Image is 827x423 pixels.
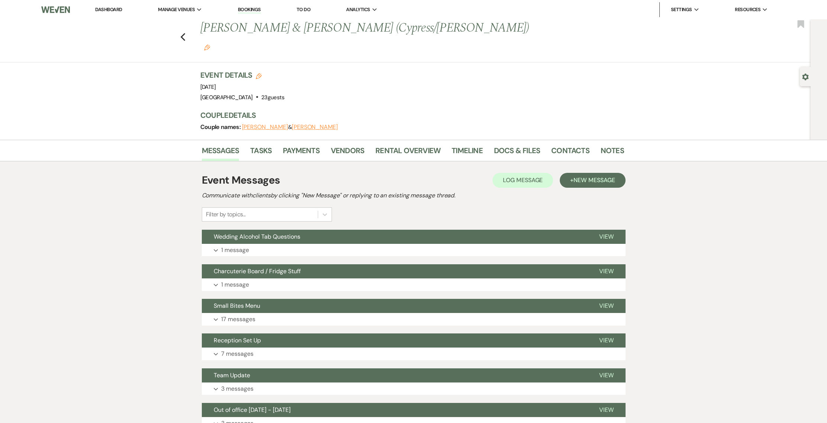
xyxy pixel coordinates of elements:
[200,83,216,91] span: [DATE]
[214,233,300,240] span: Wedding Alcohol Tab Questions
[202,230,587,244] button: Wedding Alcohol Tab Questions
[221,384,253,394] p: 3 messages
[297,6,310,13] a: To Do
[242,124,288,130] button: [PERSON_NAME]
[599,267,614,275] span: View
[202,145,239,161] a: Messages
[221,314,255,324] p: 17 messages
[214,406,291,414] span: Out of office [DATE] - [DATE]
[200,19,533,55] h1: [PERSON_NAME] & [PERSON_NAME] (Cypress/[PERSON_NAME])
[202,313,626,326] button: 17 messages
[202,403,587,417] button: Out of office [DATE] - [DATE]
[599,406,614,414] span: View
[202,348,626,360] button: 7 messages
[587,264,626,278] button: View
[599,371,614,379] span: View
[214,336,261,344] span: Reception Set Up
[375,145,440,161] a: Rental Overview
[587,368,626,382] button: View
[599,336,614,344] span: View
[735,6,760,13] span: Resources
[587,230,626,244] button: View
[587,299,626,313] button: View
[560,173,625,188] button: +New Message
[202,333,587,348] button: Reception Set Up
[200,94,253,101] span: [GEOGRAPHIC_DATA]
[200,70,284,80] h3: Event Details
[283,145,320,161] a: Payments
[202,299,587,313] button: Small Bites Menu
[214,302,260,310] span: Small Bites Menu
[671,6,692,13] span: Settings
[599,233,614,240] span: View
[158,6,195,13] span: Manage Venues
[802,73,809,80] button: Open lead details
[206,210,246,219] div: Filter by topics...
[250,145,272,161] a: Tasks
[238,6,261,13] a: Bookings
[599,302,614,310] span: View
[202,191,626,200] h2: Communicate with clients by clicking "New Message" or replying to an existing message thread.
[494,145,540,161] a: Docs & Files
[214,371,250,379] span: Team Update
[574,176,615,184] span: New Message
[200,123,242,131] span: Couple names:
[492,173,553,188] button: Log Message
[202,244,626,256] button: 1 message
[95,6,122,13] a: Dashboard
[346,6,370,13] span: Analytics
[221,280,249,290] p: 1 message
[601,145,624,161] a: Notes
[551,145,589,161] a: Contacts
[41,2,70,17] img: Weven Logo
[221,245,249,255] p: 1 message
[204,44,210,51] button: Edit
[202,264,587,278] button: Charcuterie Board / Fridge Stuff
[587,403,626,417] button: View
[202,172,280,188] h1: Event Messages
[242,123,338,131] span: &
[452,145,483,161] a: Timeline
[202,382,626,395] button: 3 messages
[221,349,253,359] p: 7 messages
[331,145,364,161] a: Vendors
[587,333,626,348] button: View
[292,124,338,130] button: [PERSON_NAME]
[200,110,617,120] h3: Couple Details
[202,278,626,291] button: 1 message
[503,176,543,184] span: Log Message
[214,267,301,275] span: Charcuterie Board / Fridge Stuff
[261,94,284,101] span: 23 guests
[202,368,587,382] button: Team Update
